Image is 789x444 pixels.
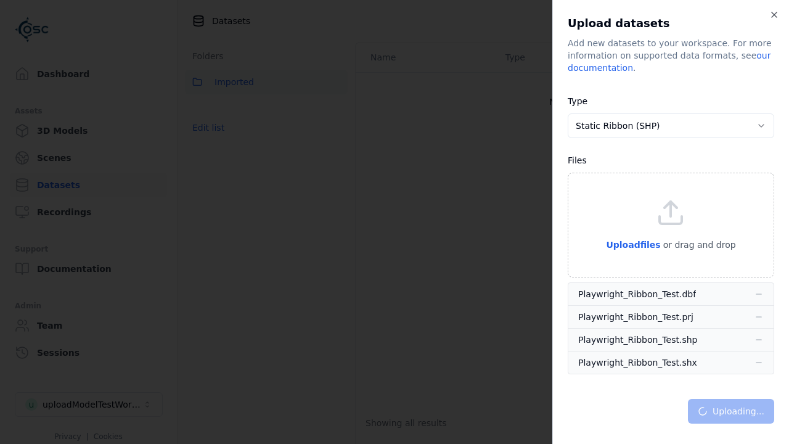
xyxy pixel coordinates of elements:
[578,334,697,346] div: Playwright_Ribbon_Test.shp
[568,155,587,165] label: Files
[568,96,587,106] label: Type
[606,240,660,250] span: Upload files
[578,288,696,300] div: Playwright_Ribbon_Test.dbf
[661,237,736,252] p: or drag and drop
[568,37,774,74] div: Add new datasets to your workspace. For more information on supported data formats, see .
[568,15,774,32] h2: Upload datasets
[578,311,693,323] div: Playwright_Ribbon_Test.prj
[578,356,697,369] div: Playwright_Ribbon_Test.shx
